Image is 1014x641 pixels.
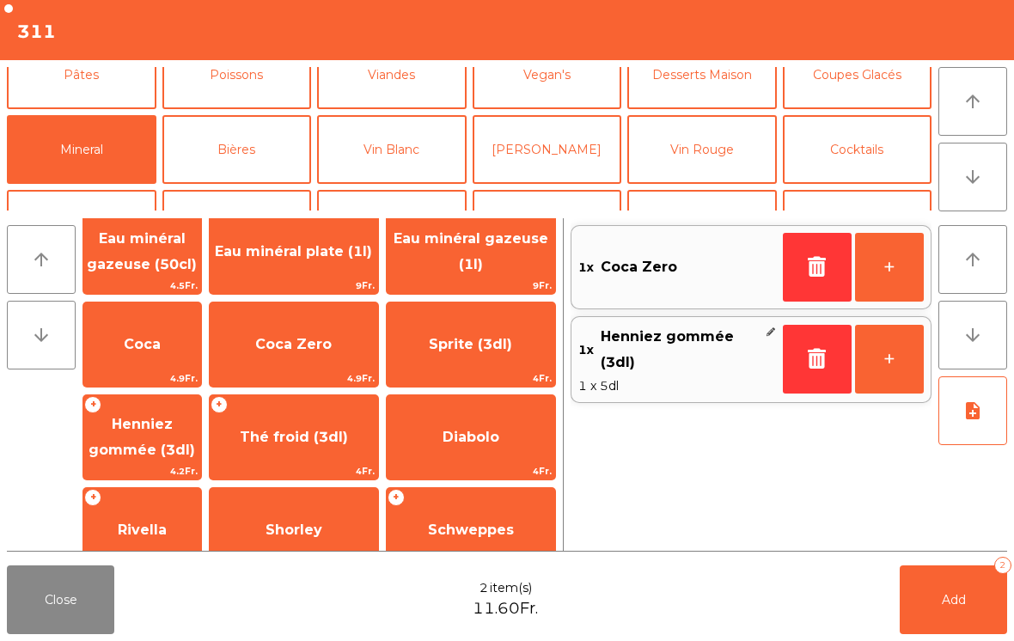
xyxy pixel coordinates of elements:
[962,91,983,112] i: arrow_upward
[578,324,594,376] span: 1x
[162,190,312,259] button: Digestifs
[83,370,201,387] span: 4.9Fr.
[394,230,548,272] span: Eau minéral gazeuse (1l)
[938,301,1007,369] button: arrow_downward
[210,463,378,479] span: 4Fr.
[162,40,312,109] button: Poissons
[480,579,488,597] span: 2
[7,190,156,259] button: Apéritifs
[83,278,201,294] span: 4.5Fr.
[429,336,512,352] span: Sprite (3dl)
[942,592,966,607] span: Add
[387,278,555,294] span: 9Fr.
[388,489,405,506] span: +
[84,396,101,413] span: +
[17,19,56,45] h4: 311
[962,400,983,421] i: note_add
[255,336,332,352] span: Coca Zero
[962,249,983,270] i: arrow_upward
[578,254,594,280] span: 1x
[387,463,555,479] span: 4Fr.
[601,324,759,376] span: Henniez gommée (3dl)
[490,579,532,597] span: item(s)
[900,565,1007,634] button: Add2
[601,254,677,280] span: Coca Zero
[627,115,777,184] button: Vin Rouge
[215,243,372,259] span: Eau minéral plate (1l)
[266,522,322,538] span: Shorley
[317,190,467,259] button: Menu évènement
[783,40,932,109] button: Coupes Glacés
[118,522,167,538] span: Rivella
[855,325,924,394] button: +
[783,190,932,259] button: gobelet emporter
[83,463,201,479] span: 4.2Fr.
[627,190,777,259] button: Cadeaux
[962,325,983,345] i: arrow_downward
[84,489,101,506] span: +
[210,370,378,387] span: 4.9Fr.
[473,190,622,259] button: Huîtres
[7,565,114,634] button: Close
[31,249,52,270] i: arrow_upward
[938,376,1007,445] button: note_add
[317,115,467,184] button: Vin Blanc
[473,115,622,184] button: [PERSON_NAME]
[7,225,76,294] button: arrow_upward
[962,167,983,187] i: arrow_downward
[210,278,378,294] span: 9Fr.
[627,40,777,109] button: Desserts Maison
[938,143,1007,211] button: arrow_downward
[7,301,76,369] button: arrow_downward
[387,370,555,387] span: 4Fr.
[162,115,312,184] button: Bières
[7,40,156,109] button: Pâtes
[938,67,1007,136] button: arrow_upward
[240,429,348,445] span: Thé froid (3dl)
[994,557,1011,574] div: 2
[473,597,538,620] span: 11.60Fr.
[938,225,1007,294] button: arrow_upward
[443,429,499,445] span: Diabolo
[87,230,197,272] span: Eau minéral gazeuse (50cl)
[124,336,161,352] span: Coca
[428,522,514,538] span: Schweppes
[473,40,622,109] button: Vegan's
[211,396,228,413] span: +
[31,325,52,345] i: arrow_downward
[578,376,776,395] span: 1 x 5dl
[89,416,195,458] span: Henniez gommée (3dl)
[783,115,932,184] button: Cocktails
[317,40,467,109] button: Viandes
[855,233,924,302] button: +
[7,115,156,184] button: Mineral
